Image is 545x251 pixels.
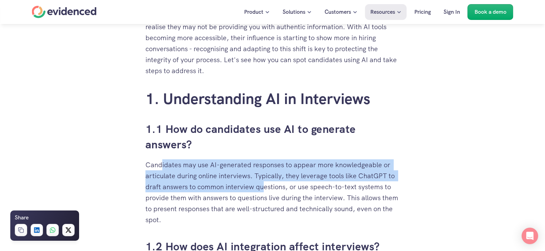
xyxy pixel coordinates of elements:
[15,213,29,222] h6: Share
[522,228,538,244] div: Open Intercom Messenger
[438,4,465,20] a: Sign In
[370,8,395,16] p: Resources
[145,89,370,109] a: 1. Understanding AI in Interviews
[409,4,436,20] a: Pricing
[283,8,305,16] p: Solutions
[414,8,431,16] p: Pricing
[468,4,513,20] a: Book a demo
[145,122,359,152] a: 1.1 How do candidates use AI to generate answers?
[475,8,506,16] p: Book a demo
[325,8,351,16] p: Customers
[32,6,97,18] a: Home
[145,159,400,225] p: Candidates may use AI-generated responses to appear more knowledgeable or articulate during onlin...
[444,8,460,16] p: Sign In
[244,8,263,16] p: Product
